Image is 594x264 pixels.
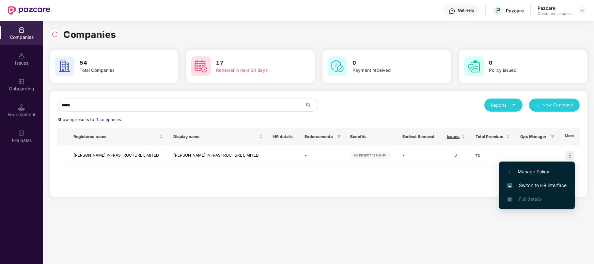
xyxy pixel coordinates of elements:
[191,56,211,76] img: svg+xml;base64,PHN2ZyB4bWxucz0iaHR0cDovL3d3dy53My5vcmcvMjAwMC9zdmciIHdpZHRoPSI2MCIgaGVpZ2h0PSI2MC...
[63,27,116,42] h1: Companies
[458,8,474,13] div: Get Help
[464,56,484,76] img: svg+xml;base64,PHN2ZyB4bWxucz0iaHR0cDovL3d3dy53My5vcmcvMjAwMC9zdmciIHdpZHRoPSI2MCIgaGVpZ2h0PSI2MC...
[18,27,25,33] img: svg+xml;base64,PHN2ZyBpZD0iQ29tcGFuaWVzIiB4bWxucz0iaHR0cDovL3d3dy53My5vcmcvMjAwMC9zdmciIHdpZHRoPS...
[73,134,158,139] span: Registered name
[18,104,25,111] img: svg+xml;base64,PHN2ZyB3aWR0aD0iMTQuNSIgaGVpZ2h0PSIxNC41IiB2aWV3Qm94PSIwIDAgMTYgMTYiIGZpbGw9Im5vbm...
[168,128,268,146] th: Display name
[520,134,548,139] span: Ops Manager
[538,11,572,16] div: Customer_success
[470,128,515,146] th: Total Premium
[216,67,293,74] div: Renewal in next 60 days
[55,56,74,76] img: svg+xml;base64,PHN2ZyB4bWxucz0iaHR0cDovL3d3dy53My5vcmcvMjAwMC9zdmciIHdpZHRoPSI2MCIgaGVpZ2h0PSI2MC...
[542,102,573,108] span: New Company
[337,135,341,139] span: filter
[397,146,441,165] td: -
[507,170,511,174] img: svg+xml;base64,PHN2ZyB4bWxucz0iaHR0cDovL3d3dy53My5vcmcvMjAwMC9zdmciIHdpZHRoPSIxMi4yMDEiIGhlaWdodD...
[57,117,122,122] span: Showing results for
[446,134,460,139] span: Issues
[96,117,122,122] span: 1 companies.
[8,6,50,15] img: New Pazcare Logo
[489,59,566,67] h3: 0
[68,146,168,165] td: [PERSON_NAME] INFRASTRUCTURE LIMITED
[496,7,500,14] span: P
[305,134,335,139] span: Endorsements
[216,59,293,67] h3: 17
[352,59,430,67] h3: 0
[580,8,585,13] img: svg+xml;base64,PHN2ZyBpZD0iRHJvcGRvd24tMzJ4MzIiIHhtbG5zPSJodHRwOi8vd3d3LnczLm9yZy8yMDAwL3N2ZyIgd2...
[352,67,430,74] div: Payment received
[491,102,516,108] div: Reports
[538,5,572,11] div: Pazcare
[512,103,516,107] span: caret-down
[336,133,342,141] span: filter
[476,134,505,139] span: Total Premium
[18,78,25,85] img: svg+xml;base64,PHN2ZyB3aWR0aD0iMjAiIGhlaWdodD0iMjAiIHZpZXdCb3g9IjAgMCAyMCAyMCIgZmlsbD0ibm9uZSIgeG...
[305,99,318,112] button: search
[345,128,397,146] th: Benefits
[18,53,25,59] img: svg+xml;base64,PHN2ZyBpZD0iSXNzdWVzX2Rpc2FibGVkIiB4bWxucz0iaHR0cDovL3d3dy53My5vcmcvMjAwMC9zdmciIH...
[350,151,390,159] img: svg+xml;base64,PHN2ZyB4bWxucz0iaHR0cDovL3d3dy53My5vcmcvMjAwMC9zdmciIHdpZHRoPSIxMjIiIGhlaWdodD0iMj...
[507,183,512,188] img: svg+xml;base64,PHN2ZyB4bWxucz0iaHR0cDovL3d3dy53My5vcmcvMjAwMC9zdmciIHdpZHRoPSIxNiIgaGVpZ2h0PSIxNi...
[80,59,157,67] h3: 54
[441,128,470,146] th: Issues
[168,146,268,165] td: [PERSON_NAME] INFRASTRUCTURE LIMITED
[173,134,258,139] span: Display name
[549,133,556,141] span: filter
[529,99,580,112] button: plusNew Company
[68,128,168,146] th: Registered name
[52,31,58,38] img: svg+xml;base64,PHN2ZyBpZD0iUmVsb2FkLTMyeDMyIiB4bWxucz0iaHR0cDovL3d3dy53My5vcmcvMjAwMC9zdmciIHdpZH...
[446,152,465,159] div: 0
[558,128,580,146] th: More
[536,103,540,108] span: plus
[80,67,157,74] div: Total Companies
[305,102,318,108] span: search
[476,152,510,159] div: ₹0
[299,146,345,165] td: -
[506,8,524,14] div: Pazcare
[519,196,541,202] span: Full details
[18,130,25,136] img: svg+xml;base64,PHN2ZyB3aWR0aD0iMjAiIGhlaWdodD0iMjAiIHZpZXdCb3g9IjAgMCAyMCAyMCIgZmlsbD0ibm9uZSIgeG...
[449,8,455,14] img: svg+xml;base64,PHN2ZyBpZD0iSGVscC0zMngzMiIgeG1sbnM9Imh0dHA6Ly93d3cudzMub3JnLzIwMDAvc3ZnIiB3aWR0aD...
[489,67,566,74] div: Policy issued
[397,128,441,146] th: Earliest Renewal
[328,56,347,76] img: svg+xml;base64,PHN2ZyB4bWxucz0iaHR0cDovL3d3dy53My5vcmcvMjAwMC9zdmciIHdpZHRoPSI2MCIgaGVpZ2h0PSI2MC...
[551,135,555,139] span: filter
[507,197,512,202] img: svg+xml;base64,PHN2ZyB4bWxucz0iaHR0cDovL3d3dy53My5vcmcvMjAwMC9zdmciIHdpZHRoPSIxNi4zNjMiIGhlaWdodD...
[507,168,567,175] span: Manage Policy
[268,128,299,146] th: HR details
[565,151,574,160] img: icon
[507,182,567,189] span: Switch to HR interface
